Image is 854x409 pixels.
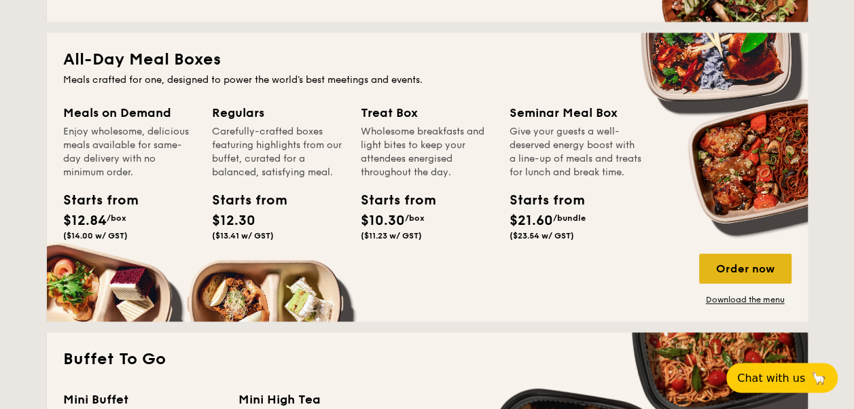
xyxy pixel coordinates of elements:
[510,231,574,241] span: ($23.54 w/ GST)
[63,125,196,179] div: Enjoy wholesome, delicious meals available for same-day delivery with no minimum order.
[510,213,553,229] span: $21.60
[63,73,791,87] div: Meals crafted for one, designed to power the world's best meetings and events.
[63,231,128,241] span: ($14.00 w/ GST)
[238,389,397,408] div: Mini High Tea
[405,213,425,223] span: /box
[107,213,126,223] span: /box
[361,190,422,211] div: Starts from
[212,213,255,229] span: $12.30
[63,349,791,370] h2: Buffet To Go
[63,190,124,211] div: Starts from
[510,125,642,179] div: Give your guests a well-deserved energy boost with a line-up of meals and treats for lunch and br...
[726,363,838,393] button: Chat with us🦙
[699,294,791,305] a: Download the menu
[510,190,571,211] div: Starts from
[63,389,222,408] div: Mini Buffet
[361,213,405,229] span: $10.30
[510,103,642,122] div: Seminar Meal Box
[212,190,273,211] div: Starts from
[63,103,196,122] div: Meals on Demand
[699,253,791,283] div: Order now
[212,125,344,179] div: Carefully-crafted boxes featuring highlights from our buffet, curated for a balanced, satisfying ...
[553,213,586,223] span: /bundle
[63,213,107,229] span: $12.84
[361,103,493,122] div: Treat Box
[811,370,827,386] span: 🦙
[361,231,422,241] span: ($11.23 w/ GST)
[212,103,344,122] div: Regulars
[63,49,791,71] h2: All-Day Meal Boxes
[737,372,805,385] span: Chat with us
[361,125,493,179] div: Wholesome breakfasts and light bites to keep your attendees energised throughout the day.
[212,231,274,241] span: ($13.41 w/ GST)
